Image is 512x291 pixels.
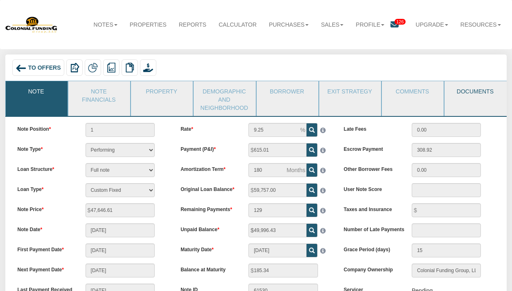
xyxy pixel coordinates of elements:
[11,123,79,133] label: Note Position
[11,264,79,273] label: Next Payment Date
[382,81,443,102] a: Comments
[248,243,307,257] input: MM/DD/YYYY
[319,81,380,102] a: Exit Strategy
[174,203,242,213] label: Remaining Payments
[174,243,242,253] label: Maturity Date
[124,16,173,34] a: Properties
[86,243,155,257] input: MM/DD/YYYY
[174,183,242,193] label: Original Loan Balance
[16,63,27,74] img: back_arrow_left_icon.svg
[6,81,67,102] a: Note
[106,63,116,73] img: reports.png
[5,16,58,34] img: 579666
[350,16,390,34] a: Profile
[173,16,212,34] a: Reports
[174,123,242,133] label: Rate
[11,163,79,173] label: Loan Structure
[11,223,79,233] label: Note Date
[338,123,406,133] label: Late Fees
[338,143,406,153] label: Escrow Payment
[86,223,155,237] input: MM/DD/YYYY
[68,81,129,108] a: Note Financials
[454,16,507,34] a: Resources
[174,143,242,153] label: Payment (P&I)
[11,143,79,153] label: Note Type
[338,183,406,193] label: User Note Score
[194,81,255,116] a: Demographic and Neighborhood
[212,16,263,34] a: Calculator
[11,243,79,253] label: First Payment Date
[338,264,406,273] label: Company Ownership
[410,16,454,34] a: Upgrade
[174,163,242,173] label: Amortization Term
[444,81,505,102] a: Documents
[86,264,155,277] input: MM/DD/YYYY
[88,16,124,34] a: Notes
[125,63,135,73] img: copy.png
[395,19,405,25] span: 126
[257,81,318,102] a: Borrower
[88,63,98,73] img: partial.png
[11,183,79,193] label: Loan Type
[11,203,79,213] label: Note Price
[338,163,406,173] label: Other Borrower Fees
[390,16,409,35] a: 126
[338,223,406,233] label: Number of Late Payments
[263,16,315,34] a: Purchases
[248,123,307,137] input: This field can contain only numeric characters
[174,264,242,273] label: Balance at Maturity
[338,243,406,253] label: Grace Period (days)
[28,64,61,71] span: To Offers
[131,81,192,102] a: Property
[143,63,153,73] img: purchase_offer.png
[70,63,79,73] img: export.svg
[315,16,350,34] a: Sales
[174,223,242,233] label: Unpaid Balance
[338,203,406,213] label: Taxes and Insurance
